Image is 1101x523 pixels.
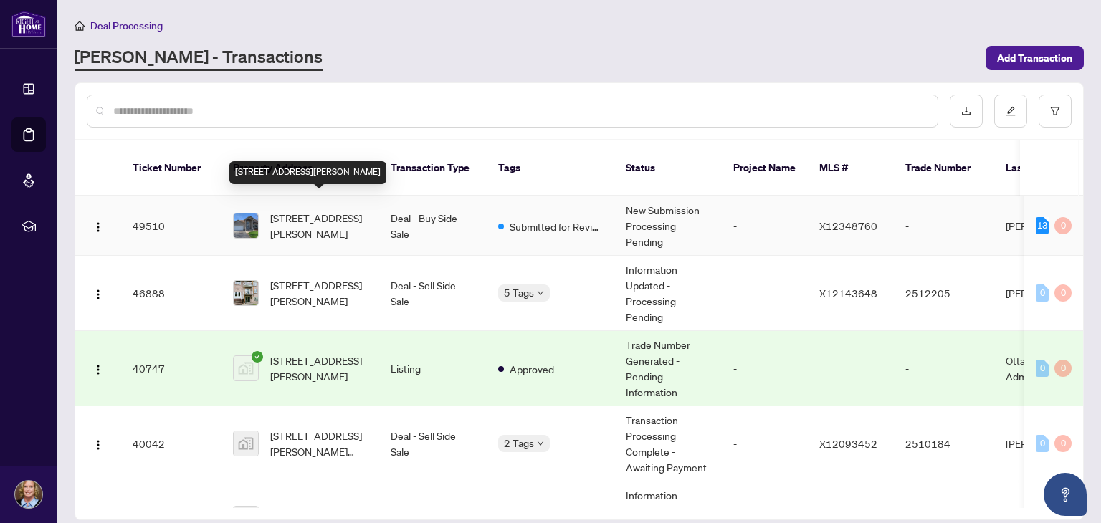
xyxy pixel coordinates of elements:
td: 40747 [121,331,221,406]
span: edit [1006,106,1016,116]
span: [STREET_ADDRESS][PERSON_NAME] [270,210,368,241]
button: Logo [87,282,110,304]
div: 0 [1036,435,1049,452]
td: Deal - Sell Side Sale [379,256,487,331]
button: filter [1039,95,1072,128]
td: 2510184 [894,406,994,481]
td: Deal - Sell Side Sale [379,406,487,481]
span: X12143648 [819,287,877,299]
th: Ticket Number [121,140,221,196]
div: [STREET_ADDRESS][PERSON_NAME] [229,161,386,184]
button: download [950,95,983,128]
span: down [537,440,544,447]
td: - [722,196,808,256]
img: Logo [92,289,104,300]
button: Logo [87,432,110,455]
th: Transaction Type [379,140,487,196]
span: home [75,21,85,31]
img: thumbnail-img [234,356,258,380]
th: Property Address [221,140,379,196]
img: thumbnail-img [234,213,258,238]
div: 0 [1036,360,1049,377]
span: [STREET_ADDRESS][PERSON_NAME] [270,352,368,384]
div: 0 [1054,284,1072,302]
span: check-circle [252,351,263,363]
img: Logo [92,221,104,233]
button: Open asap [1044,473,1087,516]
span: down [537,289,544,297]
button: Add Transaction [986,46,1084,70]
span: 2 Tags [504,435,534,451]
div: 0 [1054,435,1072,452]
button: Logo [87,357,110,380]
span: 5 Tags [504,284,534,301]
span: [STREET_ADDRESS][PERSON_NAME] [270,277,368,309]
div: 0 [1036,284,1049,302]
button: Logo [87,214,110,237]
td: - [894,196,994,256]
span: filter [1050,106,1060,116]
span: Approved [510,361,554,377]
img: thumbnail-img [234,281,258,305]
td: 46888 [121,256,221,331]
span: X12093452 [819,437,877,450]
span: download [961,106,971,116]
button: edit [994,95,1027,128]
td: - [894,331,994,406]
span: Add Transaction [997,47,1072,69]
th: MLS # [808,140,894,196]
span: [STREET_ADDRESS][PERSON_NAME][PERSON_NAME] [270,428,368,459]
td: Information Updated - Processing Pending [614,256,722,331]
td: Listing [379,331,487,406]
th: Status [614,140,722,196]
img: logo [11,11,46,37]
span: Deal Processing [90,19,163,32]
div: 13 [1036,217,1049,234]
div: 0 [1054,360,1072,377]
td: 49510 [121,196,221,256]
td: Deal - Buy Side Sale [379,196,487,256]
td: - [722,331,808,406]
div: 0 [1054,217,1072,234]
td: 40042 [121,406,221,481]
img: Logo [92,439,104,451]
img: Logo [92,364,104,375]
td: Trade Number Generated - Pending Information [614,331,722,406]
th: Project Name [722,140,808,196]
td: 2512205 [894,256,994,331]
td: Transaction Processing Complete - Awaiting Payment [614,406,722,481]
td: New Submission - Processing Pending [614,196,722,256]
a: [PERSON_NAME] - Transactions [75,45,323,71]
th: Tags [487,140,614,196]
th: Trade Number [894,140,994,196]
img: Profile Icon [15,481,42,508]
span: X12348760 [819,219,877,232]
img: thumbnail-img [234,431,258,456]
td: - [722,406,808,481]
span: Submitted for Review [510,219,603,234]
td: - [722,256,808,331]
